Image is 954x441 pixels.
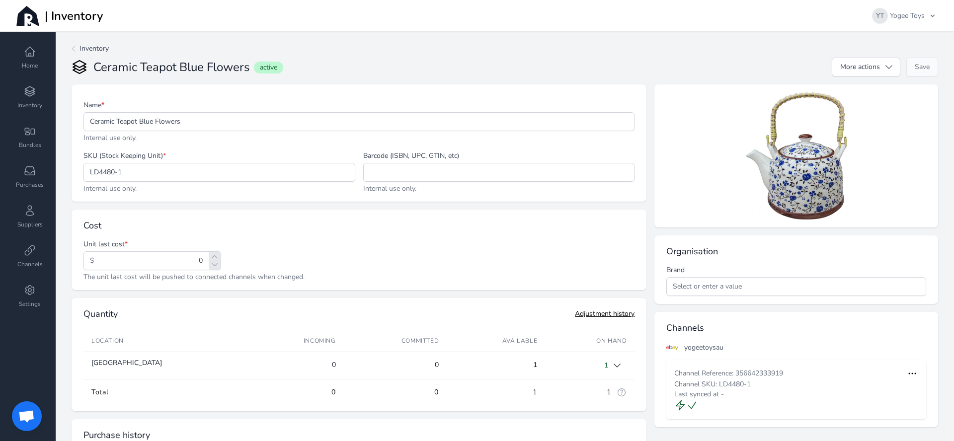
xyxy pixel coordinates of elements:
a: Settings [4,278,56,314]
span: Location [91,337,124,345]
div: YT [872,8,888,24]
a: Home [4,40,56,75]
span: $ [84,252,94,270]
span: 0 [331,387,336,397]
span: 0 [434,387,439,397]
td: [GEOGRAPHIC_DATA] [83,352,250,379]
label: Brand [666,265,685,275]
button: Adjustment history [575,309,635,319]
span: Inventory [17,101,42,109]
p: Channel Reference: 356642333919 [674,368,783,378]
span: Save [915,62,930,72]
span: Purchases [16,181,44,189]
a: Channels [4,238,56,274]
span: Tracked [686,399,698,411]
p: Internal use only. [83,184,355,194]
a: Bundles [4,119,56,155]
h2: Channels [666,322,704,334]
span: Primary data source [674,399,686,411]
p: Internal use only. [83,133,635,143]
span: yogeetoysau [684,343,723,353]
span: | Inventory [45,8,103,24]
span: Channels [17,260,43,268]
span: 1 [604,361,608,370]
span: Inventory [79,44,109,54]
button: Save [906,58,938,76]
span: Total [91,387,109,397]
td: 0 [250,352,343,379]
td: 1 [447,352,545,379]
input: Select or enter a value [667,278,926,295]
a: Suppliers [4,199,56,234]
span: Home [22,62,38,70]
span: Available [502,337,537,345]
img: yogeetoysau [666,342,678,354]
span: 1 [607,387,611,397]
a: Inventory [72,44,109,54]
img: Image of LD4480-1 [733,92,860,220]
h2: Cost [83,220,101,231]
p: Internal use only. [363,184,635,194]
h2: Quantity [83,308,118,320]
span: Total stock on hand. [617,387,627,397]
button: YTYogee Toys [864,1,942,30]
span: Committed [401,337,439,345]
label: SKU (Stock Keeping Unit) [83,151,166,161]
label: Unit last cost [83,239,128,249]
span: On hand [596,337,627,345]
span: Settings [19,300,41,308]
span: Yogee Toys [890,12,925,20]
a: Inventory [4,79,56,115]
h2: Purchase history [83,429,150,441]
span: Incoming [304,337,336,345]
p: Last synced at - [674,389,724,399]
h2: Ceramic Teapot Blue Flowers [93,59,250,75]
label: Barcode (ISBN, UPC, GTIN, etc) [363,151,459,161]
span: Suppliers [17,220,43,228]
h2: Organisation [666,245,718,257]
span: 1 [533,387,537,397]
a: Purchases [4,159,56,195]
button: 1 [598,358,627,373]
button: More actions [832,58,900,76]
span: active [254,62,283,73]
p: Channel SKU: LD4480-1 [674,379,751,389]
span: Bundles [19,141,41,149]
p: The unit last cost will be pushed to connected channels when changed. [83,272,635,282]
td: 0 [344,352,447,379]
svg: Inventory [72,59,87,75]
a: Open chat [12,401,42,431]
label: Name [83,100,104,110]
span: More actions [840,62,880,72]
